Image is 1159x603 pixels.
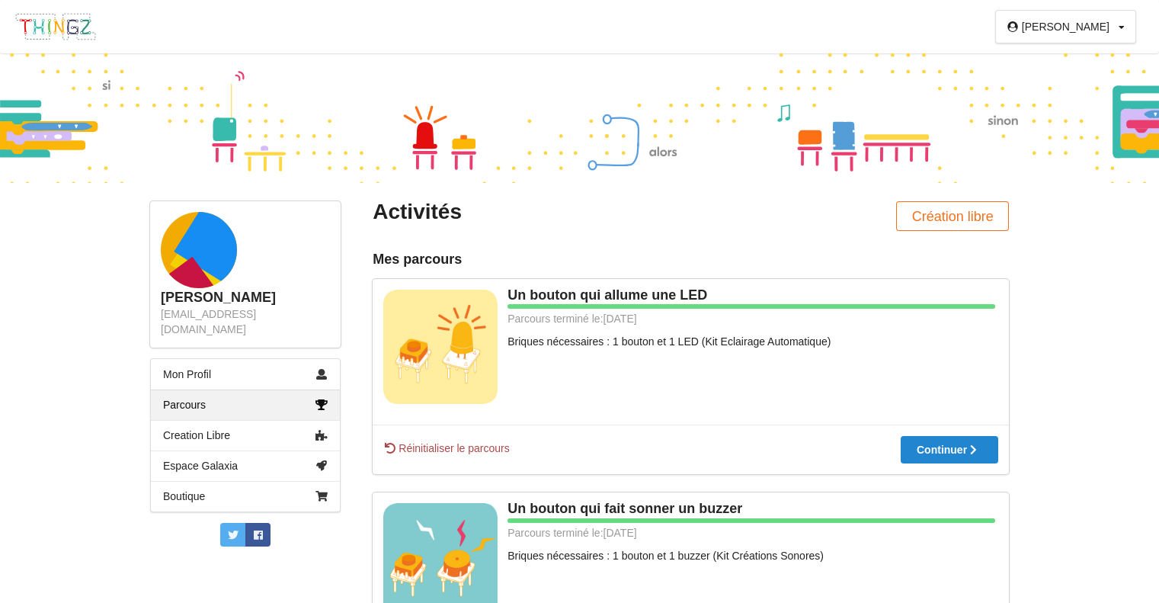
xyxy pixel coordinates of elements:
div: [PERSON_NAME] [161,289,330,306]
a: Mon Profil [151,359,340,390]
a: Creation Libre [151,420,340,451]
div: Activités [373,198,680,226]
a: Boutique [151,481,340,512]
div: Un bouton qui fait sonner un buzzer [383,500,998,518]
div: [PERSON_NAME] [1022,21,1109,32]
div: [EMAIL_ADDRESS][DOMAIN_NAME] [161,306,330,337]
span: Réinitialiser le parcours [383,441,510,456]
button: Création libre [896,201,1009,231]
img: thingz_logo.png [14,12,97,41]
div: Mes parcours [373,251,1009,268]
a: Espace Galaxia [151,451,340,481]
div: Parcours terminé le: [DATE] [383,525,995,540]
img: bouton_led.jpg [383,290,498,404]
a: Parcours [151,390,340,420]
div: Briques nécessaires : 1 bouton et 1 LED (Kit Eclairage Automatique) [383,334,998,349]
div: Continuer [917,444,982,455]
button: Continuer [901,436,998,463]
div: Un bouton qui allume une LED [383,287,998,304]
div: Briques nécessaires : 1 bouton et 1 buzzer (Kit Créations Sonores) [383,548,998,563]
div: Parcours terminé le: [DATE] [383,311,995,326]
